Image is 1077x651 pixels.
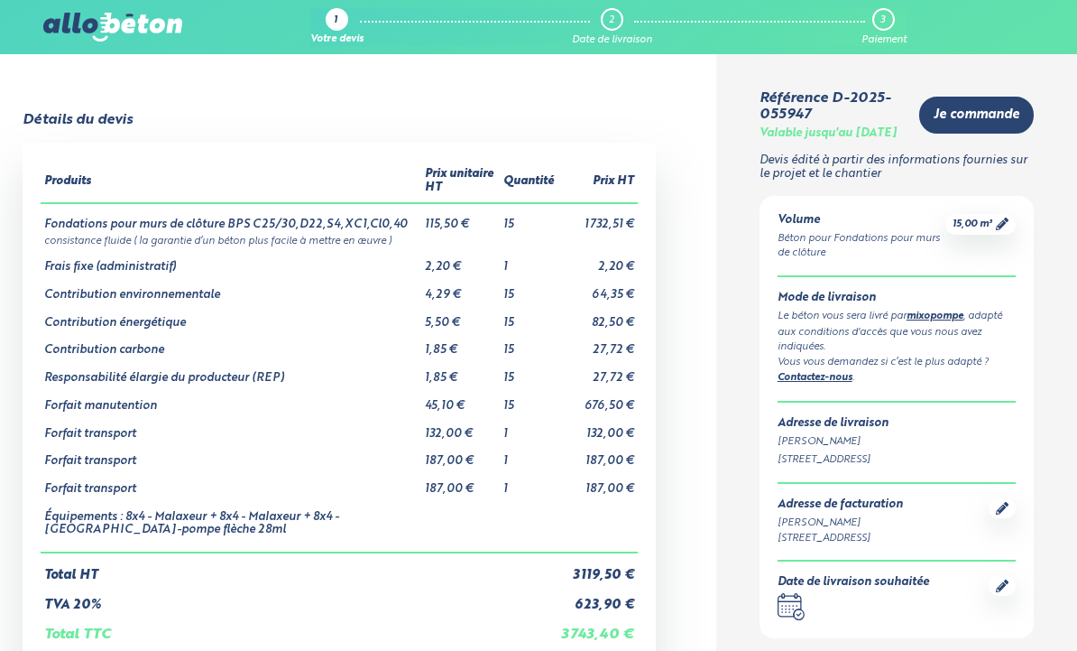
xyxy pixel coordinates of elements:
div: 1 [334,15,337,27]
td: Forfait manutention [41,386,421,414]
td: Contribution énergétique [41,302,421,330]
td: 1 732,51 € [557,203,638,232]
div: Mode de livraison [778,292,1017,305]
div: Adresse de facturation [778,498,903,512]
td: 15 [500,302,557,330]
td: Contribution carbone [41,330,421,358]
div: Adresse de livraison [778,417,1017,431]
td: 132,00 € [557,414,638,442]
a: 1 Votre devis [310,8,364,46]
div: [STREET_ADDRESS] [778,452,1017,468]
img: allobéton [43,13,182,42]
td: 1 [500,414,557,442]
td: 15 [500,330,557,358]
td: 676,50 € [557,386,638,414]
td: 15 [500,203,557,232]
td: 15 [500,274,557,302]
td: 27,72 € [557,358,638,386]
th: Quantité [500,161,557,202]
td: 15 [500,386,557,414]
a: mixopompe [907,312,963,321]
td: Forfait transport [41,414,421,442]
div: [PERSON_NAME] [778,516,903,531]
div: Votre devis [310,34,364,46]
a: Contactez-nous [778,373,852,383]
td: 1,85 € [421,358,500,386]
td: 2,20 € [421,246,500,274]
td: 1 [500,441,557,469]
td: 187,00 € [421,469,500,497]
a: Je commande [919,97,1034,134]
td: 15 [500,358,557,386]
td: Frais fixe (administratif) [41,246,421,274]
div: Date de livraison souhaitée [778,576,929,590]
a: 3 Paiement [861,8,907,46]
div: Référence D-2025-055947 [759,90,906,124]
div: Date de livraison [572,34,652,46]
div: Le béton vous sera livré par , adapté aux conditions d'accès que vous nous avez indiquées. [778,309,1017,355]
td: 2,20 € [557,246,638,274]
div: Béton pour Fondations pour murs de clôture [778,231,946,262]
td: 1,85 € [421,330,500,358]
td: 82,50 € [557,302,638,330]
td: 187,00 € [557,441,638,469]
td: Équipements : 8x4 - Malaxeur + 8x4 - Malaxeur + 8x4 - [GEOGRAPHIC_DATA]-pompe flèche 28ml [41,497,421,553]
td: 1 [500,246,557,274]
th: Prix unitaire HT [421,161,500,202]
a: 2 Date de livraison [572,8,652,46]
td: Forfait transport [41,469,421,497]
td: consistance fluide ( la garantie d’un béton plus facile à mettre en œuvre ) [41,232,638,247]
td: Fondations pour murs de clôture BPS C25/30,D22,S4,XC1,Cl0,40 [41,203,421,232]
td: 4,29 € [421,274,500,302]
td: 3 743,40 € [557,612,638,643]
div: Valable jusqu'au [DATE] [759,127,897,141]
p: Devis édité à partir des informations fournies sur le projet et le chantier [759,154,1035,181]
td: 64,35 € [557,274,638,302]
td: Forfait transport [41,441,421,469]
div: [STREET_ADDRESS] [778,531,903,546]
th: Produits [41,161,421,202]
td: Responsabilité élargie du producteur (REP) [41,358,421,386]
div: Détails du devis [23,112,133,128]
td: Contribution environnementale [41,274,421,302]
div: [PERSON_NAME] [778,434,1017,450]
iframe: Help widget launcher [916,581,1057,631]
td: 187,00 € [421,441,500,469]
td: 187,00 € [557,469,638,497]
td: 3 119,50 € [557,553,638,583]
div: 3 [880,14,885,26]
div: Volume [778,214,946,228]
td: 45,10 € [421,386,500,414]
div: Vous vous demandez si c’est le plus adapté ? . [778,355,1017,386]
td: 1 [500,469,557,497]
td: Total TTC [41,612,557,643]
td: 132,00 € [421,414,500,442]
div: Paiement [861,34,907,46]
td: Total HT [41,553,557,583]
td: 623,90 € [557,583,638,613]
th: Prix HT [557,161,638,202]
div: 2 [609,14,614,26]
td: 115,50 € [421,203,500,232]
td: 5,50 € [421,302,500,330]
span: Je commande [934,107,1019,123]
td: 27,72 € [557,330,638,358]
td: TVA 20% [41,583,557,613]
